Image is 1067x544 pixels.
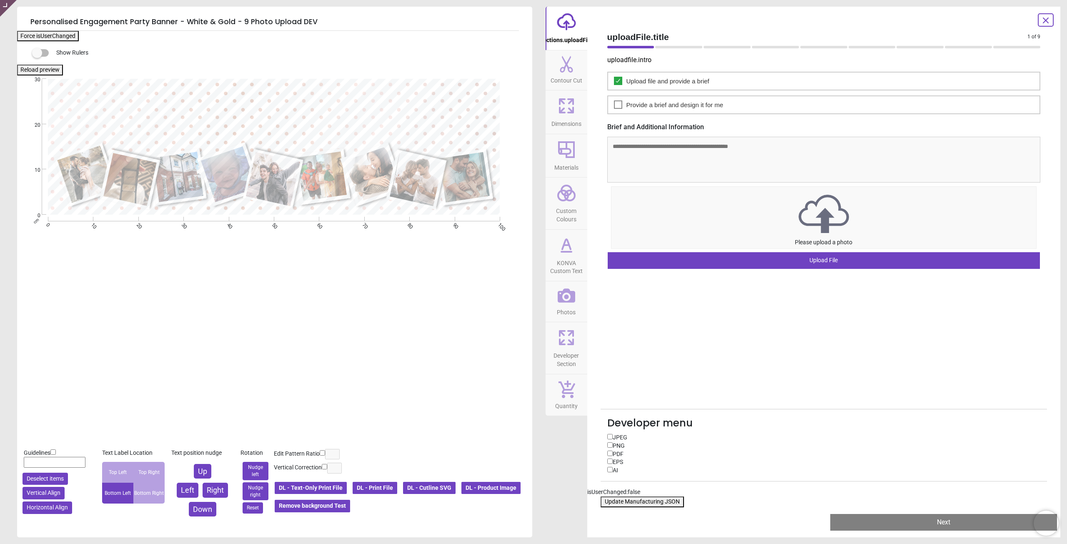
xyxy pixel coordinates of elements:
div: Rotation [240,449,271,457]
span: Developer Section [546,348,586,368]
button: Up [194,464,211,479]
div: Bottom Right [133,483,165,504]
label: Brief and Additional Information [607,123,1041,132]
div: Upload File [608,252,1040,269]
button: KONVA Custom Text [546,230,587,281]
button: Force isUserChanged [17,31,79,42]
label: JPEG [613,434,627,442]
button: Nudge right [243,482,268,501]
span: sections.uploadFile [540,32,593,45]
button: Next [830,514,1057,531]
div: Text Label Location [102,449,165,457]
button: Update Manufacturing JSON [601,496,684,507]
button: Deselect items [23,473,68,485]
h3: Developer menu [607,416,1041,430]
span: Upload file and provide a brief [626,77,709,85]
button: Horizontal Align [23,501,72,514]
button: Dimensions [546,90,587,134]
span: Contour Cut [551,73,582,85]
button: DL - Product Image [461,481,521,495]
div: Top Right [133,462,165,483]
button: Photos [546,281,587,322]
label: AI [613,466,618,475]
label: Edit Pattern Ratio [274,450,320,458]
label: Vertical Correction [274,464,322,472]
div: Bottom Left [102,483,133,504]
button: DL - Print File [352,481,398,495]
p: uploadfile.intro [607,55,1047,65]
button: Custom Colours [546,178,587,229]
button: Reset [243,502,263,514]
span: Please upload a photo [795,239,852,246]
button: Remove background Test [274,499,351,513]
div: isUserChanged: false [587,488,1061,496]
span: uploadFile.title [607,31,1028,43]
button: Down [189,502,216,516]
span: Materials [554,160,579,172]
button: DL - Text-Only Print File [274,481,348,495]
span: KONVA Custom Text [546,255,586,276]
div: Text position nudge [171,449,234,457]
label: EPS [613,458,623,466]
button: Vertical Align [23,487,65,499]
iframe: Brevo live chat [1034,511,1059,536]
button: sections.uploadFile [546,7,587,50]
button: Reload preview [17,65,63,75]
button: Right [203,483,228,497]
span: Quantity [555,398,578,411]
div: Top Left [102,462,133,483]
button: Nudge left [243,462,268,480]
label: PNG [613,442,625,450]
label: PDF [613,450,624,459]
span: Custom Colours [546,203,586,223]
span: Photos [557,304,576,317]
button: Contour Cut [546,50,587,90]
span: 30 [25,76,40,83]
span: Dimensions [551,116,581,128]
button: Developer Section [546,322,587,374]
div: Show Rulers [37,48,532,58]
button: DL - Cutline SVG [402,481,456,495]
button: Left [177,483,198,497]
span: Guidelines [24,449,50,456]
button: Quantity [546,374,587,416]
span: Provide a brief and design it for me [626,100,724,109]
img: upload icon [611,192,1037,236]
span: 1 of 9 [1027,33,1040,40]
button: Materials [546,134,587,178]
h5: Personalised Engagement Party Banner - White & Gold - 9 Photo Upload DEV [30,13,519,31]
